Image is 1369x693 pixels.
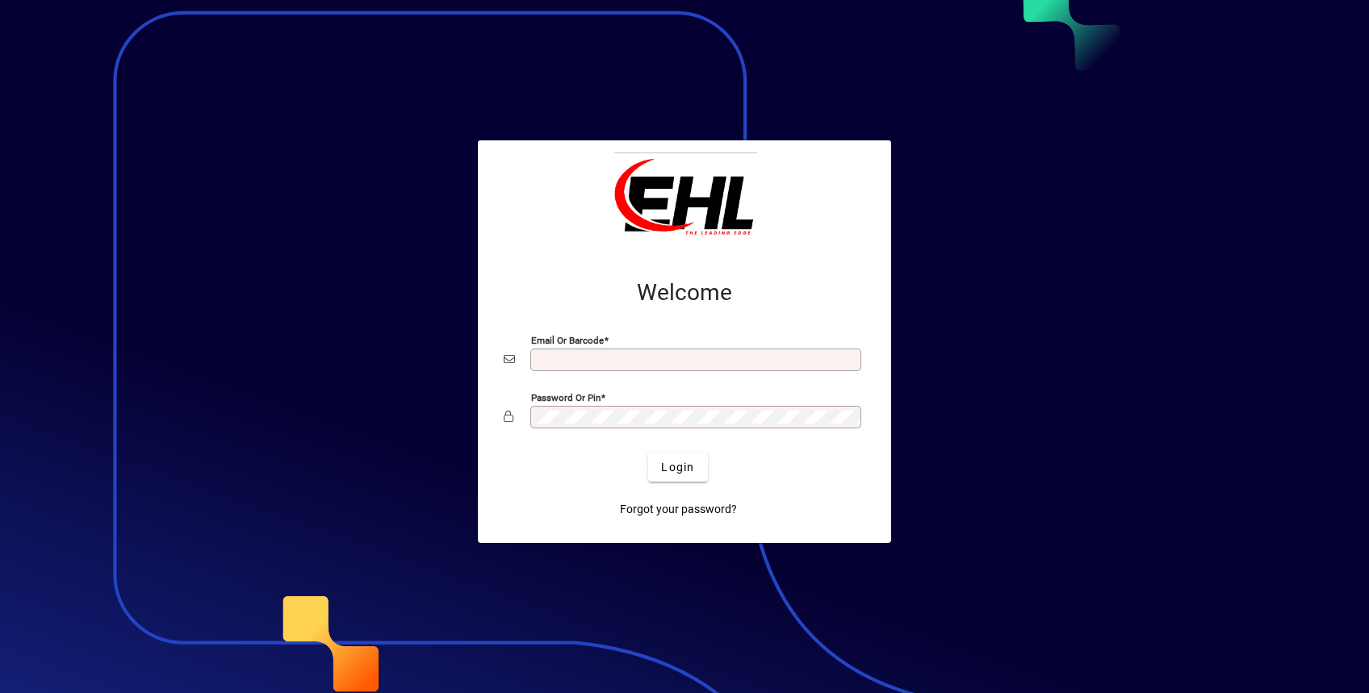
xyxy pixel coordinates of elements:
[531,335,604,346] mat-label: Email or Barcode
[620,501,737,518] span: Forgot your password?
[504,279,865,307] h2: Welcome
[613,495,743,524] a: Forgot your password?
[661,459,694,476] span: Login
[531,392,601,403] mat-label: Password or Pin
[648,453,707,482] button: Login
